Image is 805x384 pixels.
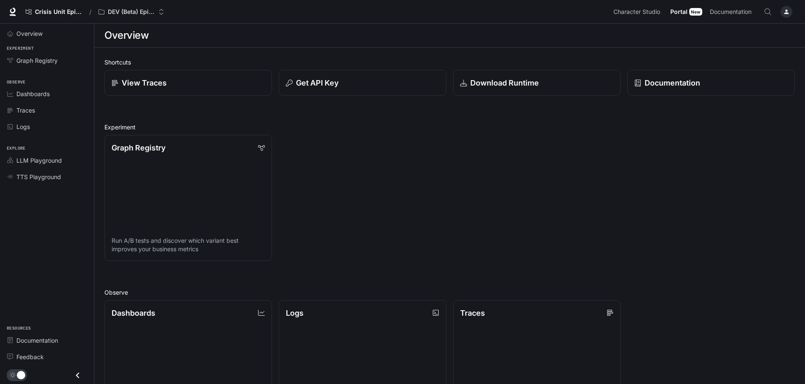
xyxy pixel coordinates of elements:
p: Traces [460,307,485,319]
a: PortalNew [667,3,706,20]
a: Download Runtime [453,70,621,96]
span: Portal [670,7,688,17]
p: Dashboards [112,307,155,319]
a: Feedback [3,349,91,364]
h2: Experiment [104,123,795,132]
a: Crisis Unit Episode 1 [22,3,86,20]
button: Open workspace menu [95,3,168,20]
span: Dark mode toggle [17,370,25,379]
button: Get API Key [279,70,446,96]
div: / [86,8,95,16]
a: View Traces [104,70,272,96]
h2: Shortcuts [104,58,795,67]
div: New [689,8,702,16]
p: Run A/B tests and discover which variant best improves your business metrics [112,236,265,253]
p: DEV (Beta) Episode 1 - Crisis Unit [108,8,155,16]
span: Documentation [16,336,58,345]
h1: Overview [104,27,149,44]
p: Download Runtime [470,77,539,89]
p: Logs [286,307,304,319]
a: Dashboards [3,86,91,101]
a: Documentation [3,333,91,348]
a: Traces [3,103,91,118]
span: LLM Playground [16,156,62,165]
p: Documentation [645,77,700,89]
span: Crisis Unit Episode 1 [35,8,82,16]
span: Feedback [16,352,44,361]
h2: Observe [104,288,795,297]
p: View Traces [122,77,167,89]
p: Graph Registry [112,142,165,153]
span: Documentation [710,7,752,17]
button: Open Command Menu [760,3,776,20]
p: Get API Key [296,77,339,89]
a: Graph RegistryRun A/B tests and discover which variant best improves your business metrics [104,135,272,261]
span: Overview [16,29,43,38]
span: Dashboards [16,89,50,98]
span: Graph Registry [16,56,58,65]
span: Traces [16,106,35,115]
a: Character Studio [610,3,666,20]
a: Graph Registry [3,53,91,68]
a: Overview [3,26,91,41]
a: TTS Playground [3,169,91,184]
span: TTS Playground [16,172,61,181]
span: Character Studio [613,7,660,17]
a: Documentation [706,3,758,20]
span: Logs [16,122,30,131]
button: Close drawer [68,367,87,384]
a: Documentation [627,70,795,96]
a: Logs [3,119,91,134]
a: LLM Playground [3,153,91,168]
